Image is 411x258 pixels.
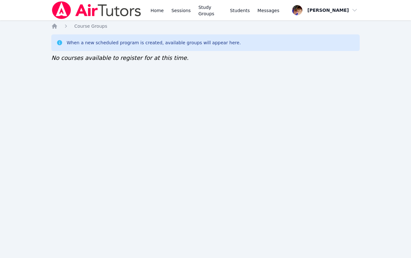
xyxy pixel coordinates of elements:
[51,54,189,61] span: No courses available to register for at this time.
[51,23,360,29] nav: Breadcrumb
[51,1,141,19] img: Air Tutors
[67,39,241,46] div: When a new scheduled program is created, available groups will appear here.
[257,7,279,14] span: Messages
[74,23,107,29] a: Course Groups
[74,24,107,29] span: Course Groups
